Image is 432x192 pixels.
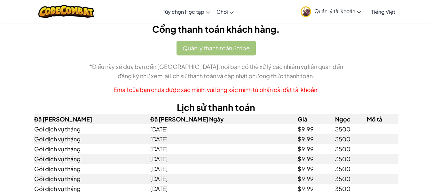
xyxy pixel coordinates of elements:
td: 3500 [335,154,366,164]
td: [DATE] [150,164,297,174]
span: Tùy chọn Học tập [163,8,204,15]
h2: Lịch sử thanh toán [34,101,398,114]
td: 3500 [335,124,366,134]
th: Đã [PERSON_NAME] [34,114,150,124]
td: $9.99 [297,144,335,154]
img: avatar [301,6,311,17]
a: Chơi [213,3,237,20]
td: [DATE] [150,154,297,164]
td: $9.99 [297,134,335,144]
td: [DATE] [150,124,297,134]
p: *Điều này sẽ đưa bạn đến [GEOGRAPHIC_DATA], nơi bạn có thể xử lý các nhiệm vụ liên quan đến đăng ... [34,62,398,80]
th: Ngọc [335,114,366,124]
td: Gói dịch vụ tháng [34,124,150,134]
p: Email của bạn chưa được xác minh, vui lòng xác minh từ phần cài đặt tài khoản! [34,85,398,94]
td: $9.99 [297,124,335,134]
h2: Cổng thanh toán khách hàng. [34,22,398,36]
span: Quản lý tài khoản [314,8,361,14]
td: 3500 [335,144,366,154]
td: 3500 [335,134,366,144]
a: Tùy chọn Học tập [160,3,213,20]
a: Quản lý tài khoản [297,1,364,21]
td: 3500 [335,174,366,184]
th: Mô tả [366,114,398,124]
td: Gói dịch vụ tháng [34,174,150,184]
span: Tiếng Việt [371,8,395,15]
td: Gói dịch vụ tháng [34,154,150,164]
td: Gói dịch vụ tháng [34,144,150,154]
th: Đã [PERSON_NAME] Ngày [150,114,297,124]
th: Giá [297,114,335,124]
td: [DATE] [150,144,297,154]
td: Gói dịch vụ tháng [34,134,150,144]
td: $9.99 [297,174,335,184]
td: [DATE] [150,134,297,144]
td: Gói dịch vụ tháng [34,164,150,174]
td: $9.99 [297,164,335,174]
a: Tiếng Việt [368,3,398,20]
td: $9.99 [297,154,335,164]
img: CodeCombat logo [38,5,94,18]
span: Chơi [216,8,228,15]
td: [DATE] [150,174,297,184]
td: 3500 [335,164,366,174]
